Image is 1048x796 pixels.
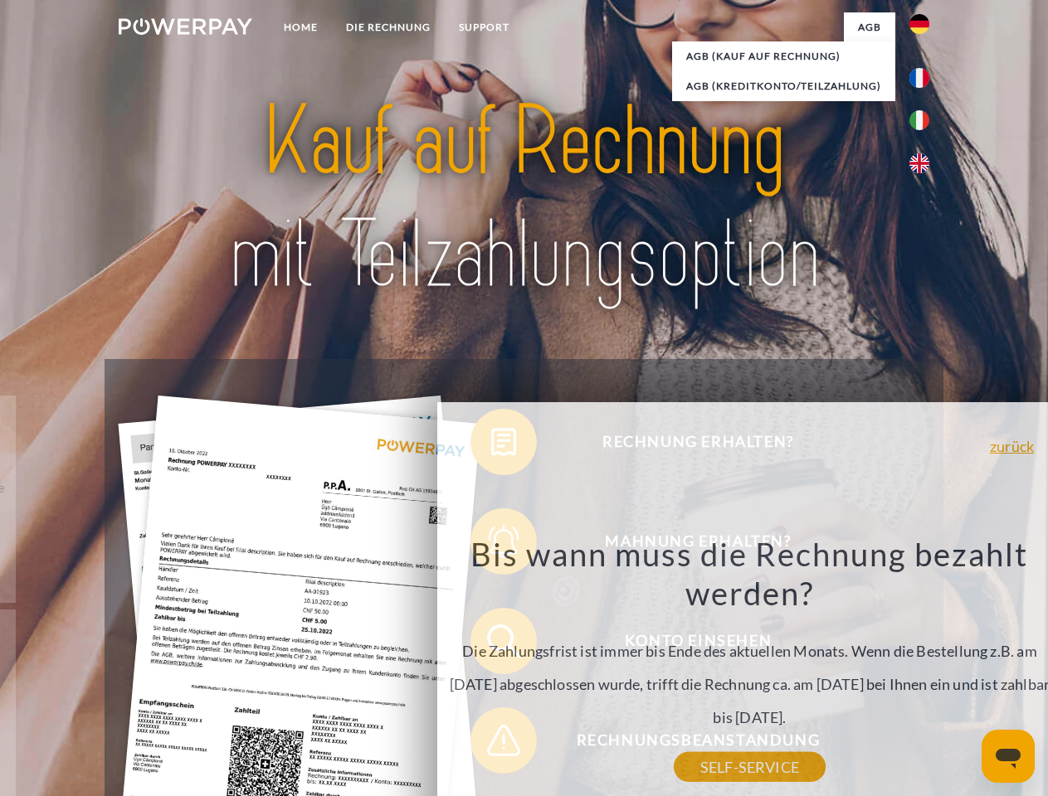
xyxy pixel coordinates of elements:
img: fr [909,68,929,88]
iframe: Schaltfläche zum Öffnen des Messaging-Fensters [982,730,1035,783]
a: AGB (Kauf auf Rechnung) [672,41,895,71]
a: SUPPORT [445,12,524,42]
a: zurück [990,439,1034,454]
img: de [909,14,929,34]
a: agb [844,12,895,42]
a: Home [270,12,332,42]
a: AGB (Kreditkonto/Teilzahlung) [672,71,895,101]
a: SELF-SERVICE [674,752,826,782]
img: en [909,153,929,173]
img: title-powerpay_de.svg [158,80,890,318]
img: logo-powerpay-white.svg [119,18,252,35]
img: it [909,110,929,130]
a: DIE RECHNUNG [332,12,445,42]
